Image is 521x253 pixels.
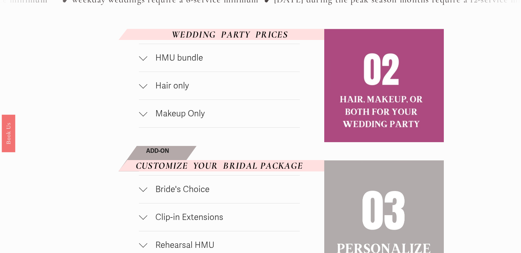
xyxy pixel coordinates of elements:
a: Book Us [2,114,15,152]
button: Bride's Choice [139,176,299,203]
em: WEDDING PARTY PRICES [172,29,288,40]
span: HMU bundle [147,53,299,63]
button: Hair only [139,72,299,99]
span: Makeup Only [147,108,299,119]
button: Clip-in Extensions [139,203,299,231]
span: Clip-in Extensions [147,212,299,222]
em: CUSTOMIZE YOUR BRIDAL PACKAGE [136,160,303,171]
button: Makeup Only [139,100,299,127]
button: HMU bundle [139,44,299,72]
strong: ADD-ON [146,147,169,155]
span: Hair only [147,81,299,91]
span: Rehearsal HMU [147,240,299,250]
span: Bride's Choice [147,184,299,194]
